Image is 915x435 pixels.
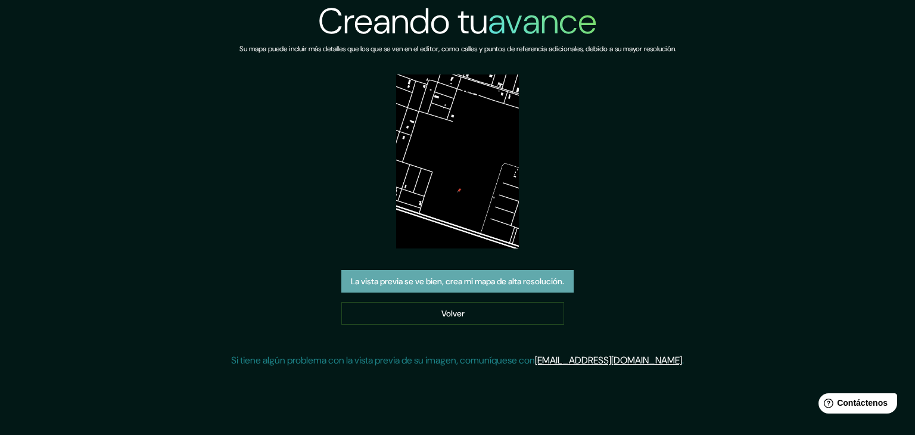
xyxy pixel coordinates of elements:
font: . [682,354,684,366]
a: [EMAIL_ADDRESS][DOMAIN_NAME] [535,354,682,366]
font: Volver [441,308,465,319]
a: Volver [341,302,564,325]
font: Si tiene algún problema con la vista previa de su imagen, comuníquese con [231,354,535,366]
font: La vista previa se ve bien, crea mi mapa de alta resolución. [351,276,564,287]
img: vista previa del mapa creado [396,74,519,248]
iframe: Lanzador de widgets de ayuda [809,389,902,422]
font: Su mapa puede incluir más detalles que los que se ven en el editor, como calles y puntos de refer... [239,44,676,54]
button: La vista previa se ve bien, crea mi mapa de alta resolución. [341,270,574,293]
